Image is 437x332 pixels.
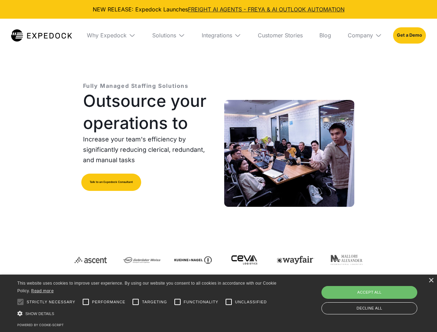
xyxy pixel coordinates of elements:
a: Read more [31,288,54,293]
span: Performance [92,299,126,305]
span: This website uses cookies to improve user experience. By using our website you consent to all coo... [17,281,276,294]
div: NEW RELEASE: Expedock Launches [6,6,431,13]
a: Blog [314,19,337,52]
div: Integrations [202,32,232,39]
h1: Outsource your operations to [83,90,213,134]
div: Company [348,32,373,39]
a: FREIGHT AI AGENTS - FREYA & AI OUTLOOK AUTOMATION [188,6,345,13]
span: Unclassified [235,299,267,305]
div: Why Expedock [81,19,141,52]
div: Show details [17,310,279,317]
span: Functionality [184,299,218,305]
p: Fully Managed Staffing Solutions [83,82,189,90]
a: Powered by cookie-script [17,323,64,327]
div: Why Expedock [87,32,127,39]
span: Show details [25,312,54,316]
a: Customer Stories [252,19,308,52]
div: Solutions [147,19,191,52]
div: Solutions [152,32,176,39]
a: Get a Demo [393,27,426,43]
div: Company [342,19,388,52]
span: Targeting [142,299,167,305]
a: Talk to an Expedock Consultant [81,174,141,191]
p: Increase your team's efficiency by significantly reducing clerical, redundant, and manual tasks [83,134,213,165]
iframe: Chat Widget [322,257,437,332]
span: Strictly necessary [27,299,75,305]
div: Integrations [196,19,247,52]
